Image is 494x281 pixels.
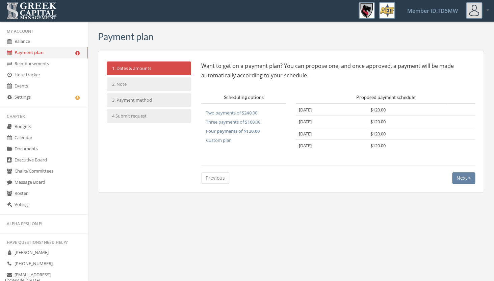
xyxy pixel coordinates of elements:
[98,31,154,42] h3: Payment plan
[201,172,229,184] button: Previous
[201,118,265,127] button: Three payments of $160.00
[201,108,262,118] button: Two payments of $240.00
[201,61,475,80] p: Want to get on a payment plan? You can propose one, and once approved, a payment will be made aut...
[201,136,236,145] button: Custom plan
[296,128,367,140] td: [DATE]
[201,127,264,136] button: Four payments of $120.00
[296,104,367,116] td: [DATE]
[370,131,386,137] span: $120.00
[370,107,386,113] span: $120.00
[452,172,475,184] button: Next »
[296,94,475,104] th: Proposed payment schedule
[370,143,386,149] span: $120.00
[296,116,367,128] td: [DATE]
[107,61,191,75] a: 1. Dates & amounts
[370,119,386,125] span: $120.00
[201,94,286,104] th: Scheduling options
[15,249,49,255] span: [PERSON_NAME]
[296,140,367,152] td: [DATE]
[399,0,466,21] a: Member ID: TD5MW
